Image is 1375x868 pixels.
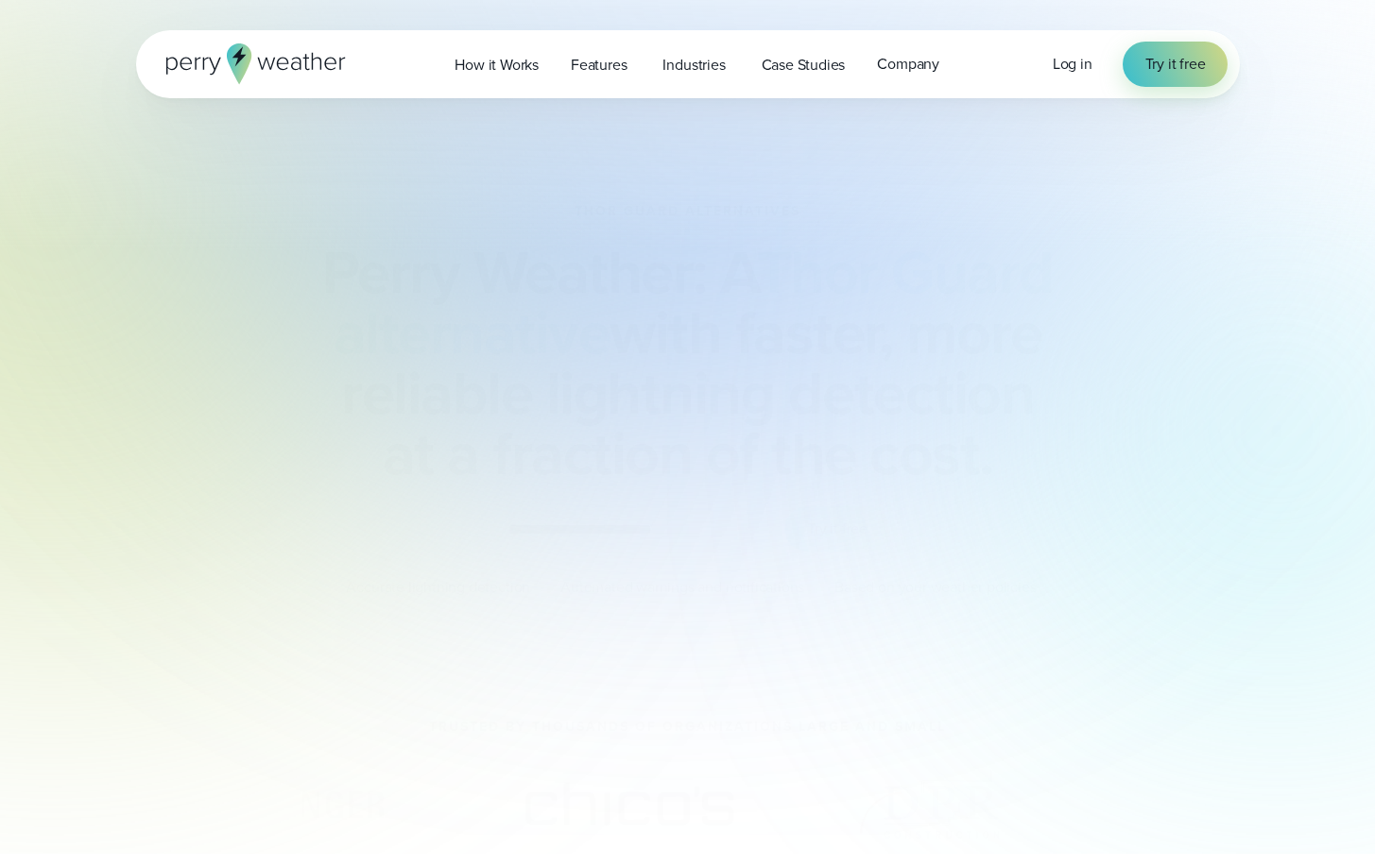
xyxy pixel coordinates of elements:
[1123,42,1229,87] a: Try it free
[571,54,627,77] span: Features
[877,53,939,76] span: Company
[662,54,725,77] span: Industries
[746,45,862,84] a: Case Studies
[455,54,539,77] span: How it Works
[1145,53,1206,76] span: Try it free
[1053,53,1092,75] span: Log in
[1053,53,1092,76] a: Log in
[762,54,846,77] span: Case Studies
[438,45,555,84] a: How it Works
